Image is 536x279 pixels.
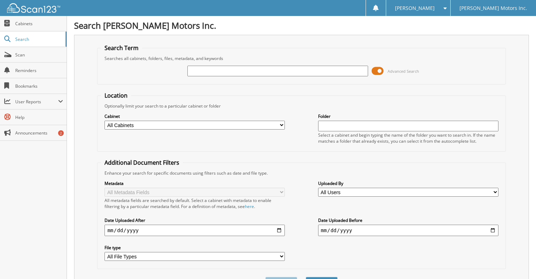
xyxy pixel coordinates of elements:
[318,132,498,144] div: Select a cabinet and begin typing the name of the folder you want to search in. If the name match...
[101,103,502,109] div: Optionally limit your search to a particular cabinet or folder
[105,217,285,223] label: Date Uploaded After
[105,197,285,209] div: All metadata fields are searched by default. Select a cabinet with metadata to enable filtering b...
[58,130,64,136] div: 2
[105,180,285,186] label: Metadata
[15,99,58,105] span: User Reports
[388,69,419,74] span: Advanced Search
[7,3,60,13] img: scan123-logo-white.svg
[74,20,529,31] h1: Search [PERSON_NAME] Motors Inc.
[101,170,502,176] div: Enhance your search for specific documents using filters such as date and file type.
[318,217,498,223] label: Date Uploaded Before
[318,113,498,119] label: Folder
[101,92,131,99] legend: Location
[101,159,183,166] legend: Additional Document Filters
[15,114,63,120] span: Help
[101,44,142,52] legend: Search Term
[245,203,254,209] a: here
[105,245,285,251] label: File type
[395,6,435,10] span: [PERSON_NAME]
[15,83,63,89] span: Bookmarks
[15,21,63,27] span: Cabinets
[318,225,498,236] input: end
[15,36,62,42] span: Search
[101,55,502,61] div: Searches all cabinets, folders, files, metadata, and keywords
[15,52,63,58] span: Scan
[105,113,285,119] label: Cabinet
[15,130,63,136] span: Announcements
[318,180,498,186] label: Uploaded By
[459,6,527,10] span: [PERSON_NAME] Motors Inc.
[105,225,285,236] input: start
[15,67,63,73] span: Reminders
